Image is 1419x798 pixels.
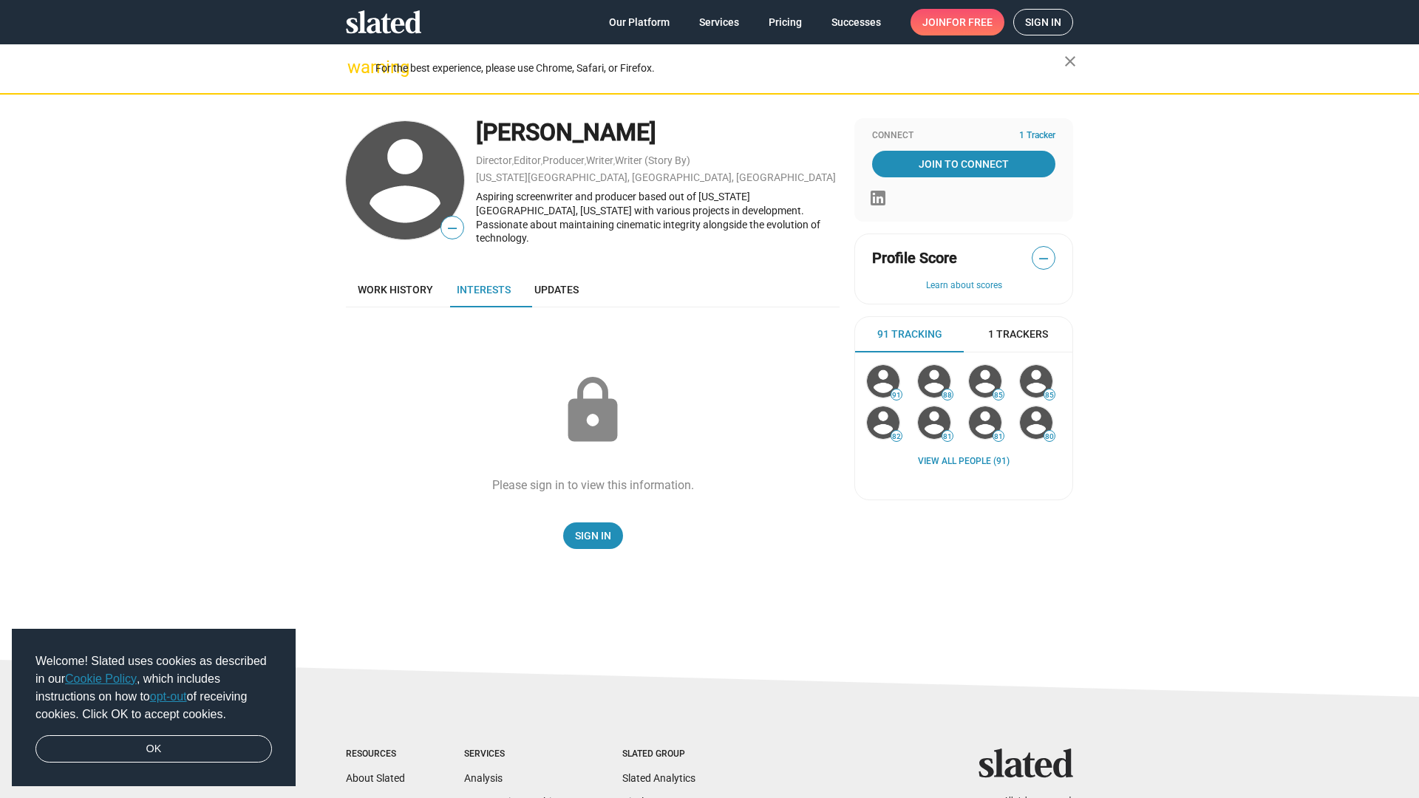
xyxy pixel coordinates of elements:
mat-icon: close [1061,52,1079,70]
a: Updates [523,272,591,307]
a: Successes [820,9,893,35]
div: Aspiring screenwriter and producer based out of [US_STATE][GEOGRAPHIC_DATA], [US_STATE] with vari... [476,190,840,245]
span: Sign in [1025,10,1061,35]
span: Pricing [769,9,802,35]
a: Editor [514,154,541,166]
span: Updates [534,284,579,296]
mat-icon: lock [556,374,630,448]
span: Our Platform [609,9,670,35]
div: Services [464,748,563,760]
a: Pricing [757,9,814,35]
span: 82 [891,432,902,441]
a: Director [476,154,512,166]
div: Please sign in to view this information. [492,477,694,493]
span: 81 [942,432,953,441]
a: Slated Analytics [622,772,695,784]
button: Learn about scores [872,280,1055,292]
span: 85 [993,391,1004,400]
span: 80 [1044,432,1055,441]
a: Sign In [563,522,623,549]
a: Work history [346,272,445,307]
span: 88 [942,391,953,400]
span: , [512,157,514,166]
span: Work history [358,284,433,296]
span: — [1032,249,1055,268]
a: Analysis [464,772,503,784]
span: Successes [831,9,881,35]
span: 81 [993,432,1004,441]
a: Writer [586,154,613,166]
span: Sign In [575,522,611,549]
a: Join To Connect [872,151,1055,177]
div: Slated Group [622,748,723,760]
a: Interests [445,272,523,307]
div: cookieconsent [12,629,296,787]
a: [US_STATE][GEOGRAPHIC_DATA], [GEOGRAPHIC_DATA], [GEOGRAPHIC_DATA] [476,171,836,183]
a: Our Platform [597,9,681,35]
div: Resources [346,748,405,760]
span: 1 Tracker [1019,130,1055,142]
span: 1 Trackers [988,327,1048,341]
span: for free [946,9,993,35]
a: Sign in [1013,9,1073,35]
a: View all People (91) [918,456,1010,468]
span: — [441,219,463,238]
span: Welcome! Slated uses cookies as described in our , which includes instructions on how to of recei... [35,652,272,723]
span: Profile Score [872,248,957,268]
a: About Slated [346,772,405,784]
div: For the best experience, please use Chrome, Safari, or Firefox. [375,58,1064,78]
span: Interests [457,284,511,296]
span: , [613,157,615,166]
div: [PERSON_NAME] [476,117,840,149]
div: Connect [872,130,1055,142]
a: opt-out [150,690,187,703]
span: , [585,157,586,166]
span: Services [699,9,739,35]
span: Join To Connect [875,151,1052,177]
span: 91 Tracking [877,327,942,341]
span: , [541,157,542,166]
a: Producer [542,154,585,166]
span: Join [922,9,993,35]
a: Cookie Policy [65,672,137,685]
a: dismiss cookie message [35,735,272,763]
mat-icon: warning [347,58,365,76]
a: Writer (Story By) [615,154,690,166]
span: 85 [1044,391,1055,400]
a: Joinfor free [911,9,1004,35]
a: Services [687,9,751,35]
span: 91 [891,391,902,400]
